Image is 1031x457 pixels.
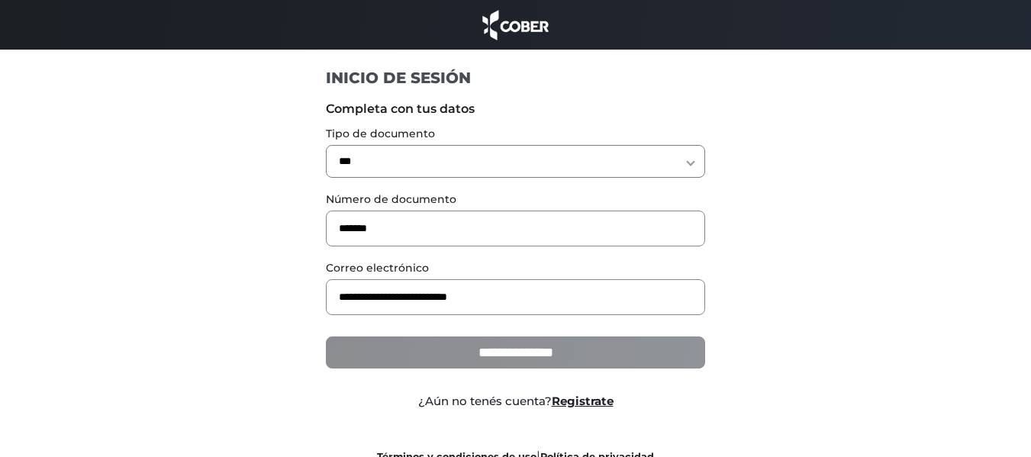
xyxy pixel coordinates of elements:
h1: INICIO DE SESIÓN [326,68,705,88]
a: Registrate [552,394,614,408]
label: Correo electrónico [326,260,705,276]
div: ¿Aún no tenés cuenta? [314,393,717,410]
img: cober_marca.png [478,8,553,42]
label: Número de documento [326,191,705,208]
label: Tipo de documento [326,126,705,142]
label: Completa con tus datos [326,100,705,118]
